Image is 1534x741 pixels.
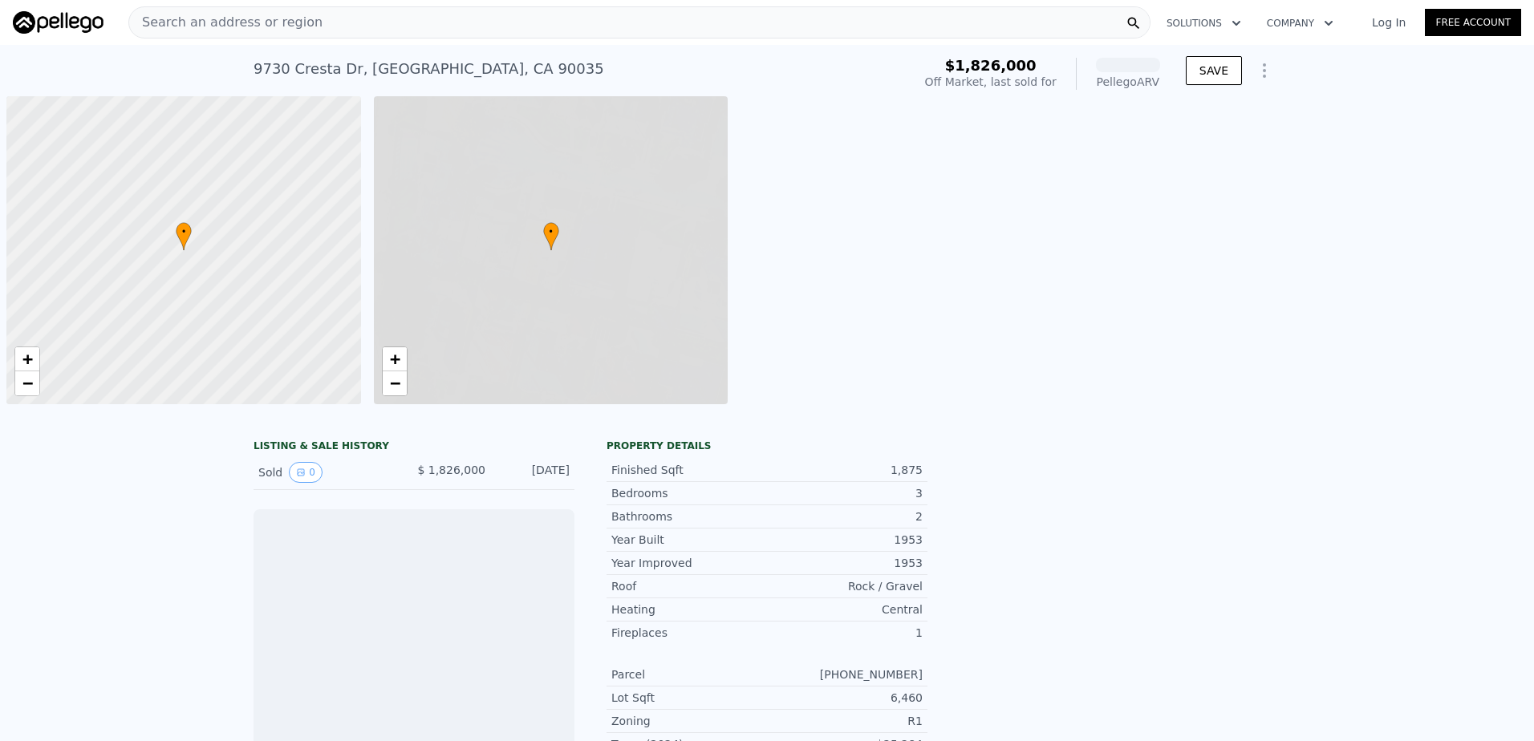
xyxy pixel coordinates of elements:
[176,222,192,250] div: •
[254,58,604,80] div: 9730 Cresta Dr , [GEOGRAPHIC_DATA] , CA 90035
[611,690,767,706] div: Lot Sqft
[767,601,923,617] div: Central
[611,508,767,524] div: Bathrooms
[22,349,33,369] span: +
[767,578,923,594] div: Rock / Gravel
[767,625,923,641] div: 1
[767,532,923,548] div: 1953
[389,349,400,369] span: +
[611,578,767,594] div: Roof
[543,225,559,239] span: •
[543,222,559,250] div: •
[767,508,923,524] div: 2
[13,11,103,34] img: Pellego
[1353,14,1425,30] a: Log In
[767,690,923,706] div: 6,460
[767,713,923,729] div: R1
[767,555,923,571] div: 1953
[611,601,767,617] div: Heating
[1248,55,1280,87] button: Show Options
[176,225,192,239] span: •
[611,555,767,571] div: Year Improved
[129,13,323,32] span: Search an address or region
[383,347,407,371] a: Zoom in
[767,462,923,478] div: 1,875
[1186,56,1242,85] button: SAVE
[417,464,485,476] span: $ 1,826,000
[258,462,401,483] div: Sold
[611,485,767,501] div: Bedrooms
[389,373,400,393] span: −
[1096,74,1160,90] div: Pellego ARV
[767,485,923,501] div: 3
[611,713,767,729] div: Zoning
[945,57,1037,74] span: $1,826,000
[498,462,570,483] div: [DATE]
[611,625,767,641] div: Fireplaces
[767,666,923,682] div: [PHONE_NUMBER]
[611,666,767,682] div: Parcel
[1425,9,1521,36] a: Free Account
[15,371,39,395] a: Zoom out
[611,532,767,548] div: Year Built
[1154,9,1254,38] button: Solutions
[383,371,407,395] a: Zoom out
[22,373,33,393] span: −
[1254,9,1346,38] button: Company
[925,74,1057,90] div: Off Market, last sold for
[289,462,323,483] button: View historical data
[15,347,39,371] a: Zoom in
[607,439,927,452] div: Property details
[611,462,767,478] div: Finished Sqft
[254,439,574,456] div: LISTING & SALE HISTORY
